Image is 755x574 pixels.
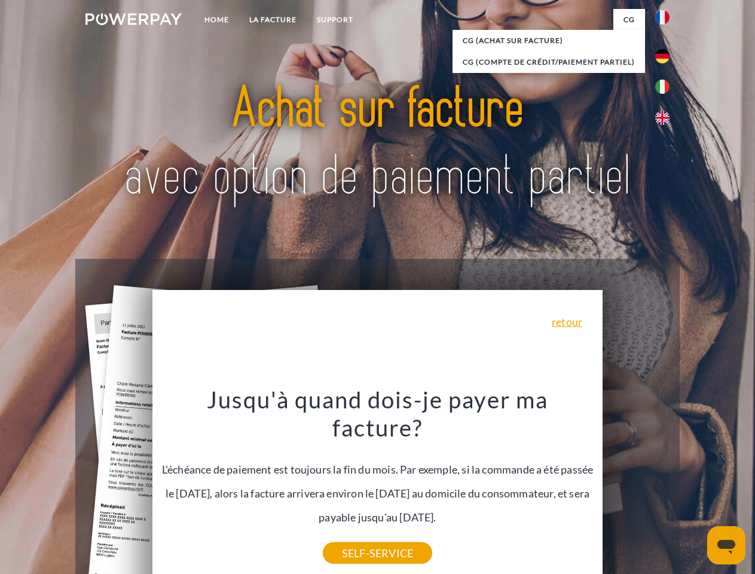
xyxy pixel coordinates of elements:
[655,49,670,63] img: de
[655,80,670,94] img: it
[453,30,645,51] a: CG (achat sur facture)
[552,316,582,327] a: retour
[239,9,307,30] a: LA FACTURE
[707,526,745,564] iframe: Bouton de lancement de la fenêtre de messagerie
[453,51,645,73] a: CG (Compte de crédit/paiement partiel)
[655,10,670,25] img: fr
[613,9,645,30] a: CG
[323,542,432,564] a: SELF-SERVICE
[85,13,182,25] img: logo-powerpay-white.svg
[194,9,239,30] a: Home
[160,385,596,553] div: L'échéance de paiement est toujours la fin du mois. Par exemple, si la commande a été passée le [...
[114,57,641,229] img: title-powerpay_fr.svg
[655,111,670,125] img: en
[307,9,363,30] a: Support
[160,385,596,442] h3: Jusqu'à quand dois-je payer ma facture?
